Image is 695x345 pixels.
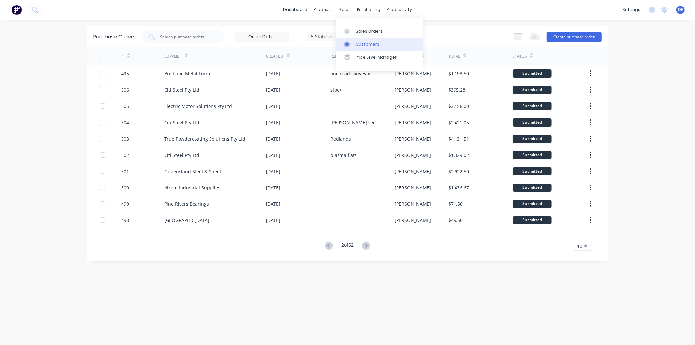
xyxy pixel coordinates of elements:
[121,86,129,93] div: 506
[448,184,469,191] div: $1,436.67
[280,5,311,15] a: dashboard
[266,119,281,126] div: [DATE]
[448,119,469,126] div: $2,421.05
[164,86,199,93] div: Citi Steel Pty Ltd
[356,41,379,47] div: Customers
[513,53,527,59] div: Status
[395,70,431,77] div: [PERSON_NAME]
[336,38,423,51] a: Customers
[121,70,129,77] div: 495
[330,135,351,142] div: Redlands
[330,53,352,59] div: Reference
[164,53,181,59] div: Supplier
[121,152,129,158] div: 502
[395,184,431,191] div: [PERSON_NAME]
[448,168,469,175] div: $2,922.50
[513,86,552,94] div: Submitted
[395,103,431,110] div: [PERSON_NAME]
[448,152,469,158] div: $1,329.02
[266,70,281,77] div: [DATE]
[164,184,220,191] div: Alkem Industrial Supplies
[336,51,423,64] a: Price Level Manager
[513,135,552,143] div: Submitted
[164,201,209,207] div: Pine Rivers Bearings
[266,184,281,191] div: [DATE]
[395,152,431,158] div: [PERSON_NAME]
[341,241,354,251] div: 2 of 52
[121,184,129,191] div: 500
[395,217,431,224] div: [PERSON_NAME]
[356,54,397,60] div: Price Level Manager
[678,7,683,13] span: DF
[164,70,210,77] div: Brisbane Metal Form
[577,243,583,249] span: 10
[448,103,469,110] div: $2,156.00
[311,33,358,40] div: 5 Statuses
[354,5,384,15] div: purchasing
[513,69,552,78] div: Submitted
[266,201,281,207] div: [DATE]
[121,201,129,207] div: 499
[513,118,552,127] div: Submitted
[395,168,431,175] div: [PERSON_NAME]
[448,217,463,224] div: $49.50
[513,151,552,159] div: Submitted
[160,34,214,40] input: Search purchase orders...
[384,5,415,15] div: productivity
[311,5,336,15] div: products
[266,86,281,93] div: [DATE]
[121,168,129,175] div: 501
[330,70,371,77] div: one road conveyor
[234,32,289,42] input: Order Date
[94,33,136,41] div: Purchase Orders
[330,119,382,126] div: [PERSON_NAME] section
[448,135,469,142] div: $4,131.51
[164,152,199,158] div: Citi Steel Pty Ltd
[448,53,460,59] div: Total
[395,119,431,126] div: [PERSON_NAME]
[164,217,209,224] div: [GEOGRAPHIC_DATA]
[619,5,644,15] div: settings
[121,53,124,59] div: #
[121,135,129,142] div: 503
[121,119,129,126] div: 504
[330,86,341,93] div: stock
[395,135,431,142] div: [PERSON_NAME]
[266,53,283,59] div: Created
[547,32,602,42] button: Create purchase order
[513,102,552,110] div: Submitted
[513,167,552,175] div: Submitted
[513,216,552,224] div: Submitted
[356,28,383,34] div: Sales Orders
[164,119,199,126] div: Citi Steel Pty Ltd
[395,86,431,93] div: [PERSON_NAME]
[164,135,245,142] div: True Powdercoating Solutions Pty Ltd
[12,5,22,15] img: Factory
[266,135,281,142] div: [DATE]
[448,201,463,207] div: $71.50
[448,70,469,77] div: $1,193.50
[164,168,221,175] div: Queensland Steel & Sheet
[513,184,552,192] div: Submitted
[266,168,281,175] div: [DATE]
[121,217,129,224] div: 498
[266,103,281,110] div: [DATE]
[121,103,129,110] div: 505
[330,152,357,158] div: plasma flats
[395,201,431,207] div: [PERSON_NAME]
[164,103,232,110] div: Electric Motor Solutions Pty Ltd
[266,152,281,158] div: [DATE]
[336,5,354,15] div: sales
[448,86,465,93] div: $395.28
[513,200,552,208] div: Submitted
[336,24,423,37] a: Sales Orders
[266,217,281,224] div: [DATE]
